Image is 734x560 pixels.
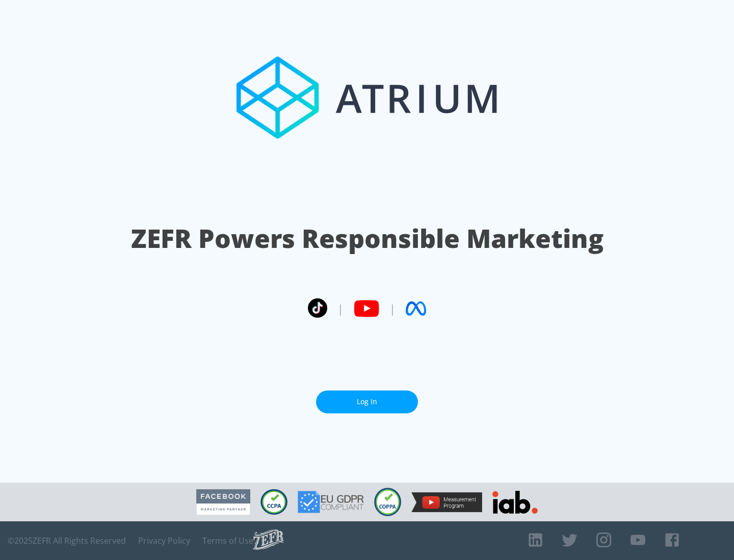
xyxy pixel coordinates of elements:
a: Terms of Use [202,536,253,546]
img: CCPA Compliant [260,489,287,515]
img: COPPA Compliant [374,488,401,516]
a: Privacy Policy [138,536,190,546]
h1: ZEFR Powers Responsible Marketing [131,221,604,256]
span: | [389,301,396,316]
span: | [337,301,344,316]
img: YouTube Measurement Program [411,492,482,512]
a: Log In [316,390,418,413]
span: © 2025 ZEFR All Rights Reserved [8,536,126,546]
img: IAB [492,491,538,514]
img: Facebook Marketing Partner [196,489,250,515]
img: GDPR Compliant [298,491,364,513]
